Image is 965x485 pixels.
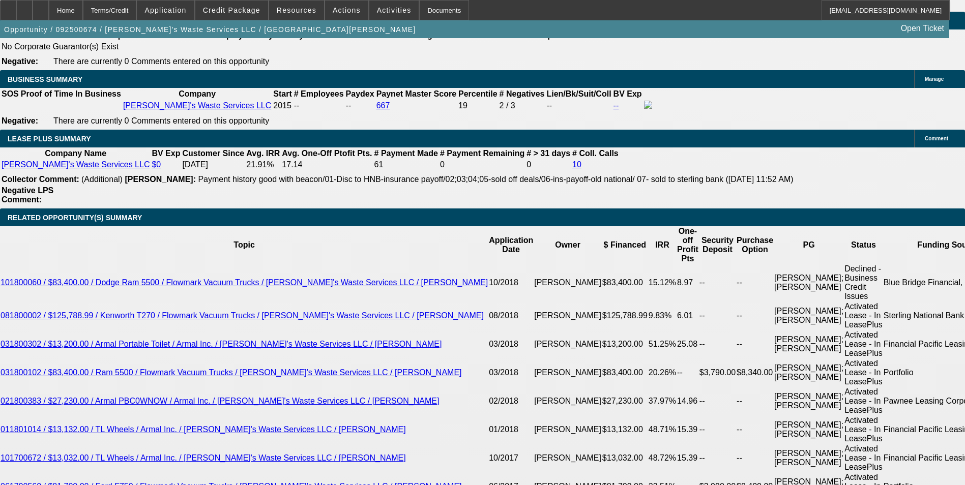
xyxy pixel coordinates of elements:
td: -- [699,301,736,330]
td: 03/2018 [488,330,534,358]
td: -- [699,330,736,358]
td: 15.39 [677,444,699,472]
b: Avg. IRR [246,149,280,158]
td: 10/2018 [488,264,534,301]
td: -- [546,100,611,111]
b: Paydex [346,89,374,98]
th: Status [844,226,883,264]
b: Customer Since [182,149,244,158]
b: Company Name [45,149,106,158]
th: $ Financed [602,226,648,264]
b: Lien/Bk/Suit/Coll [546,89,611,98]
td: $125,788.99 [602,301,648,330]
td: Activated Lease - In LeasePlus [844,301,883,330]
span: (Additional) [81,175,123,184]
td: Activated Lease - In LeasePlus [844,444,883,472]
td: 48.72% [648,444,677,472]
td: [PERSON_NAME] [534,358,602,387]
a: [PERSON_NAME]'s Waste Services LLC [123,101,271,110]
td: Activated Lease - In LeasePlus [844,415,883,444]
a: 021800383 / $27,230.00 / Armal PBC0WNOW / Armal Inc. / [PERSON_NAME]'s Waste Services LLC / [PERS... [1,397,439,405]
td: 48.71% [648,415,677,444]
td: [PERSON_NAME] [534,264,602,301]
td: 37.97% [648,387,677,415]
b: Avg. One-Off Ptofit Pts. [282,149,372,158]
b: Paynet Master Score [376,89,456,98]
td: 8.97 [677,264,699,301]
a: Open Ticket [897,20,948,37]
b: # Payment Remaining [440,149,524,158]
td: [PERSON_NAME]; [PERSON_NAME] [774,444,844,472]
th: One-off Profit Pts [677,226,699,264]
b: # Employees [294,89,344,98]
th: Proof of Time In Business [20,89,122,99]
th: SOS [1,89,19,99]
span: LEASE PLUS SUMMARY [8,135,91,143]
td: Activated Lease - In LeasePlus [844,387,883,415]
div: 19 [458,101,497,110]
td: $8,340.00 [736,358,774,387]
th: Purchase Option [736,226,774,264]
a: 031800302 / $13,200.00 / Armal Portable Toilet / Armal Inc. / [PERSON_NAME]'s Waste Services LLC ... [1,340,442,348]
th: IRR [648,226,677,264]
td: -- [345,100,375,111]
a: [PERSON_NAME]'s Waste Services LLC [2,160,150,169]
span: BUSINESS SUMMARY [8,75,82,83]
td: [PERSON_NAME]; [PERSON_NAME] [774,358,844,387]
td: -- [736,330,774,358]
td: Activated Lease - In LeasePlus [844,358,883,387]
span: There are currently 0 Comments entered on this opportunity [53,116,269,125]
button: Resources [269,1,324,20]
a: 011801014 / $13,132.00 / TL Wheels / Armal Inc. / [PERSON_NAME]'s Waste Services LLC / [PERSON_NAME] [1,425,406,434]
td: 25.08 [677,330,699,358]
a: $0 [152,160,161,169]
td: 61 [374,160,438,170]
b: Negative: [2,57,38,66]
td: $13,200.00 [602,330,648,358]
td: 15.12% [648,264,677,301]
b: # Payment Made [374,149,438,158]
b: Negative: [2,116,38,125]
td: 51.25% [648,330,677,358]
span: Application [144,6,186,14]
span: RELATED OPPORTUNITY(S) SUMMARY [8,214,142,222]
td: [PERSON_NAME]; [PERSON_NAME] [774,264,844,301]
td: 08/2018 [488,301,534,330]
span: Activities [377,6,412,14]
th: PG [774,226,844,264]
td: 6.01 [677,301,699,330]
th: Owner [534,226,602,264]
span: There are currently 0 Comments entered on this opportunity [53,57,269,66]
td: [PERSON_NAME] [534,301,602,330]
td: 17.14 [281,160,372,170]
td: -- [736,444,774,472]
th: Application Date [488,226,534,264]
td: 21.91% [246,160,280,170]
td: 2015 [273,100,292,111]
b: BV Exp [152,149,180,158]
b: # > 31 days [527,149,570,158]
a: 081800002 / $125,788.99 / Kenworth T270 / Flowmark Vacuum Trucks / [PERSON_NAME]'s Waste Services... [1,311,484,320]
td: 0 [526,160,571,170]
td: No Corporate Guarantor(s) Exist [1,42,557,52]
b: # Coll. Calls [572,149,619,158]
td: $83,400.00 [602,358,648,387]
td: -- [736,301,774,330]
td: [DATE] [182,160,245,170]
div: 2 / 3 [500,101,545,110]
td: 10/2017 [488,444,534,472]
a: -- [613,101,619,110]
td: [PERSON_NAME] [534,444,602,472]
td: $83,400.00 [602,264,648,301]
b: [PERSON_NAME]: [125,175,196,184]
td: 0 [440,160,525,170]
b: Percentile [458,89,497,98]
td: [PERSON_NAME]; [PERSON_NAME] [774,330,844,358]
b: Company [179,89,216,98]
span: -- [294,101,300,110]
b: Collector Comment: [2,175,79,184]
td: 01/2018 [488,415,534,444]
th: Security Deposit [699,226,736,264]
a: 667 [376,101,390,110]
b: BV Exp [613,89,642,98]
